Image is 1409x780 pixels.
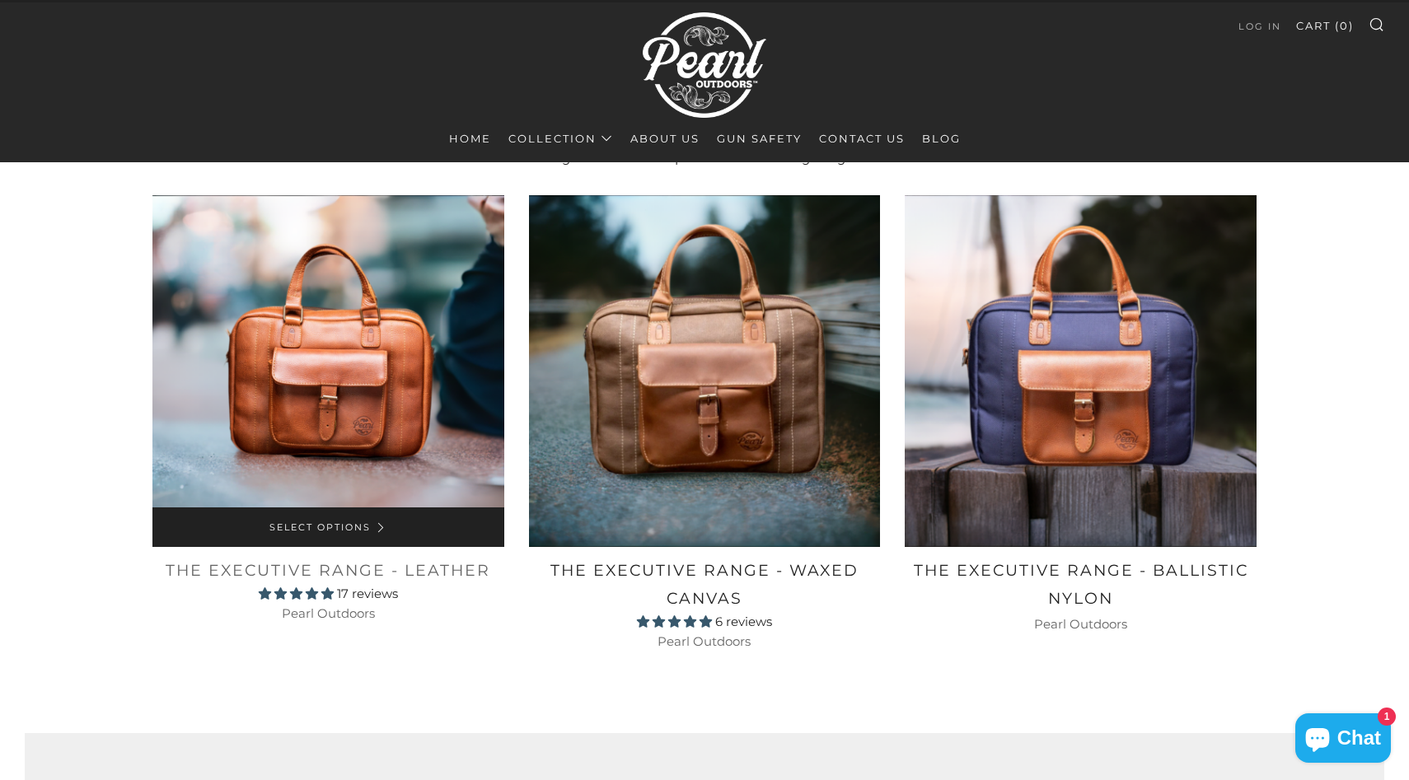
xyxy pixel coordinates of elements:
[905,613,1257,637] h3: Pearl Outdoors
[529,630,881,654] h3: Pearl Outdoors
[152,557,504,626] a: The Executive Range - Leather 5.00 stars 17 reviews Pearl Outdoors
[337,586,398,601] span: 17 reviews
[529,195,881,547] a: The Executive Range - Waxed Canvas Premium Gun Range Bag - | Pearl Outdoors Fashion Concealed Car...
[1340,19,1349,32] span: 0
[529,557,881,654] a: The Executive Range - Waxed Canvas 5.00 stars 6 reviews Pearl Outdoors
[508,125,613,152] a: Collection
[905,557,1257,613] h2: The Executive Range - Ballistic Nylon
[449,125,491,152] a: Home
[819,125,905,152] a: Contact Us
[529,557,881,613] h2: The Executive Range - Waxed Canvas
[1296,12,1354,39] a: Cart (0)
[1238,13,1281,40] a: Log in
[922,125,961,152] a: Blog
[152,507,504,547] a: Select Options
[152,602,504,626] h3: Pearl Outdoors
[259,586,337,601] span: 5.00 stars
[630,125,700,152] a: About Us
[717,125,802,152] a: Gun Safety
[637,614,715,629] span: 5.00 stars
[1290,713,1396,767] inbox-online-store-chat: Shopify online store chat
[715,614,772,629] span: 6 reviews
[152,557,504,585] h2: The Executive Range - Leather
[643,5,766,125] img: Pearl Outdoors | Luxury Leather Pistol Bags & Executive Range Bags
[905,557,1257,637] a: The Executive Range - Ballistic Nylon Pearl Outdoors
